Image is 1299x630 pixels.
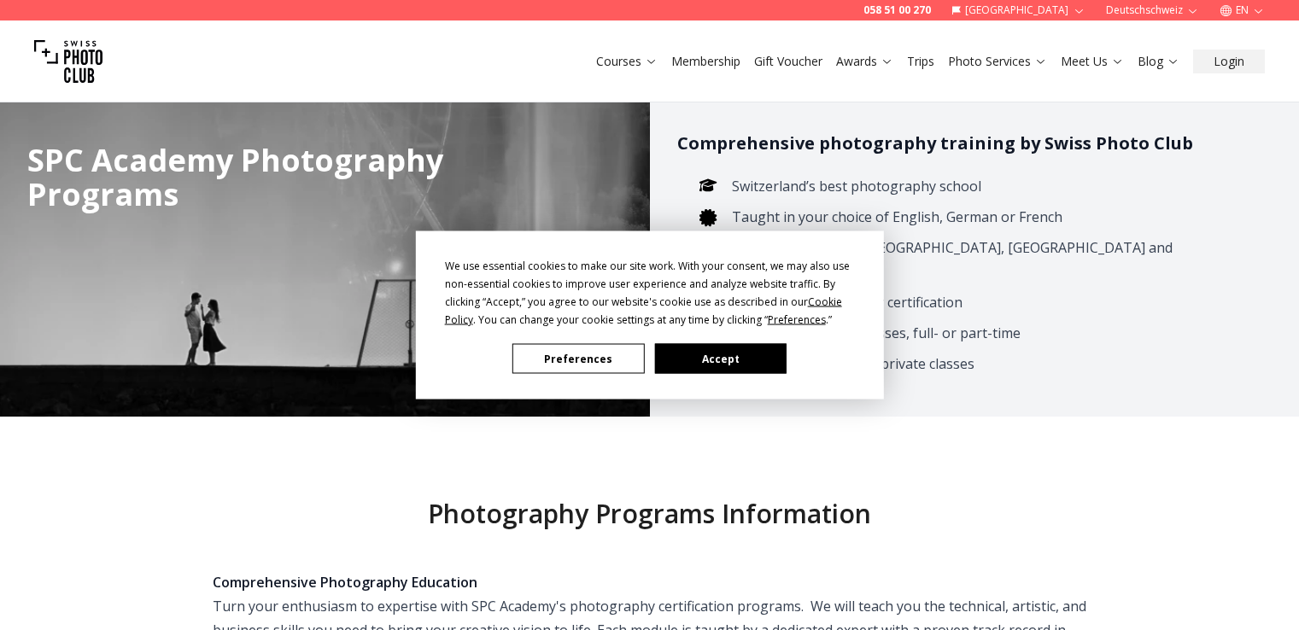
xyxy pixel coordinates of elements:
[768,312,826,327] span: Preferences
[512,344,644,374] button: Preferences
[445,295,842,327] span: Cookie Policy
[415,231,883,400] div: Cookie Consent Prompt
[445,257,855,329] div: We use essential cookies to make our site work. With your consent, we may also use non-essential ...
[654,344,786,374] button: Accept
